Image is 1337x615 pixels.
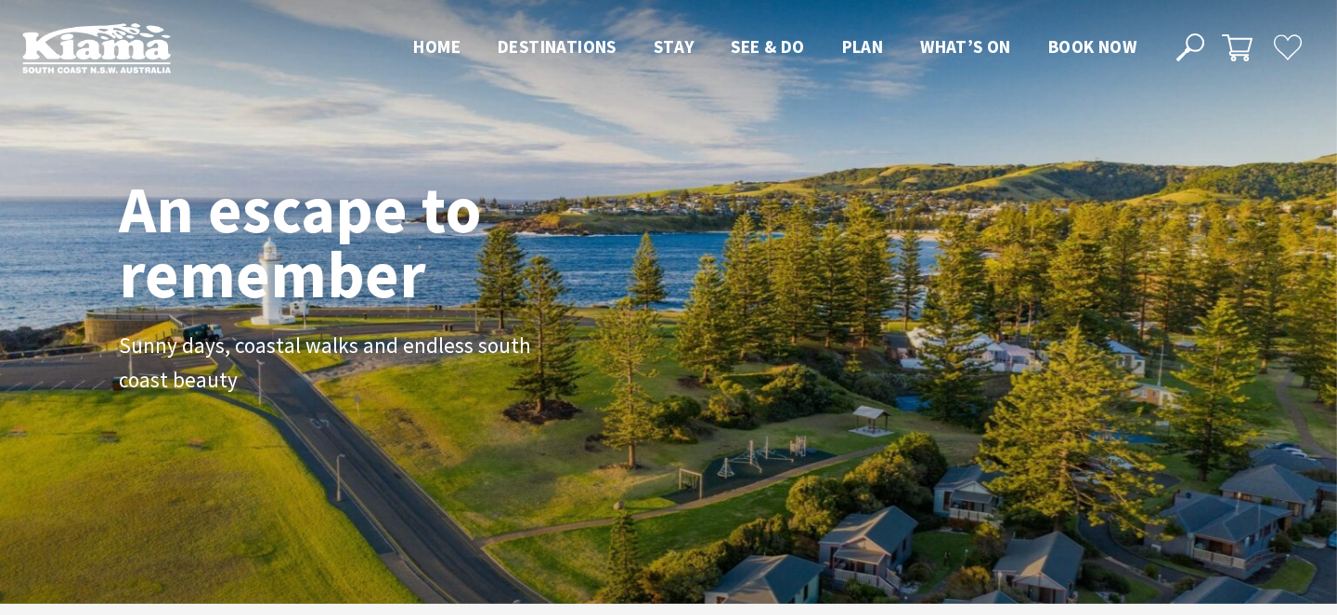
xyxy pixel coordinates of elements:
img: Kiama Logo [22,22,171,73]
span: What’s On [920,35,1011,58]
h1: An escape to remember [119,177,630,307]
span: Stay [654,35,694,58]
span: Home [413,35,461,58]
nav: Main Menu [395,33,1155,63]
span: Destinations [498,35,617,58]
p: Sunny days, coastal walks and endless south coast beauty [119,329,537,398]
span: See & Do [731,35,804,58]
span: Book now [1048,35,1136,58]
span: Plan [842,35,884,58]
